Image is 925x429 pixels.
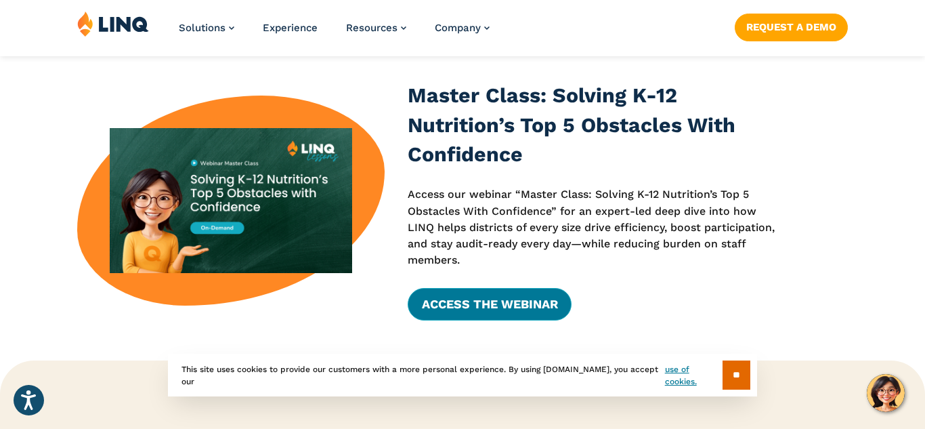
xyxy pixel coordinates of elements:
[77,11,149,37] img: LINQ | K‑12 Software
[665,363,723,388] a: use of cookies.
[408,288,571,321] a: Access the Webinar
[346,22,397,34] span: Resources
[735,11,848,41] nav: Button Navigation
[435,22,481,34] span: Company
[346,22,406,34] a: Resources
[179,22,225,34] span: Solutions
[867,374,905,412] button: Hello, have a question? Let’s chat.
[179,22,234,34] a: Solutions
[408,186,781,269] p: Access our webinar “Master Class: Solving K-12 Nutrition’s Top 5 Obstacles With Confidence” for a...
[263,22,318,34] a: Experience
[179,11,490,56] nav: Primary Navigation
[168,354,757,396] div: This site uses cookies to provide our customers with a more personal experience. By using [DOMAIN...
[735,14,848,41] a: Request a Demo
[408,81,781,168] h3: Master Class: Solving K-12 Nutrition’s Top 5 Obstacles With Confidence
[435,22,490,34] a: Company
